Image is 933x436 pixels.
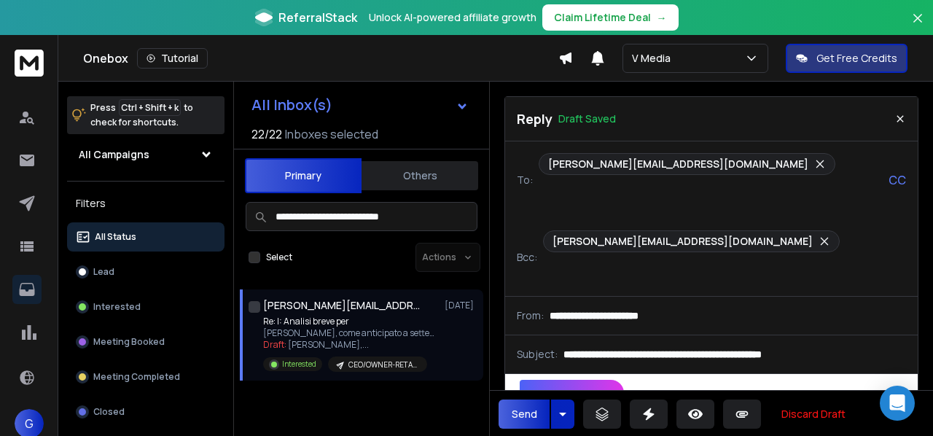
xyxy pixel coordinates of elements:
[499,400,550,429] button: Send
[93,371,180,383] p: Meeting Completed
[369,10,536,25] p: Unlock AI-powered affiliate growth
[517,347,558,362] p: Subject:
[240,90,480,120] button: All Inbox(s)
[263,316,438,327] p: Re: I: Analisi breve per
[288,338,369,351] span: [PERSON_NAME], ...
[251,98,332,112] h1: All Inbox(s)
[362,160,478,192] button: Others
[67,193,225,214] h3: Filters
[348,359,418,370] p: CEO/OWNER-RETARGETING EMAIL NON APERTE-LIVELLO 3 - CONSAPEVOLE DEL PROBLEMA -TARGET A -test 2 Copy
[445,300,477,311] p: [DATE]
[542,4,679,31] button: Claim Lifetime Deal→
[520,380,624,409] button: Help me write
[770,400,857,429] button: Discard Draft
[553,234,813,249] p: [PERSON_NAME][EMAIL_ADDRESS][DOMAIN_NAME]
[67,222,225,252] button: All Status
[632,51,676,66] p: V Media
[263,298,423,313] h1: [PERSON_NAME][EMAIL_ADDRESS][DOMAIN_NAME]
[93,406,125,418] p: Closed
[517,173,533,187] p: To:
[93,266,114,278] p: Lead
[908,9,927,44] button: Close banner
[558,112,616,126] p: Draft Saved
[67,327,225,357] button: Meeting Booked
[517,250,537,265] p: Bcc:
[119,99,181,116] span: Ctrl + Shift + k
[90,101,193,130] p: Press to check for shortcuts.
[657,10,667,25] span: →
[517,109,553,129] p: Reply
[93,301,141,313] p: Interested
[79,147,149,162] h1: All Campaigns
[263,338,286,351] span: Draft:
[67,362,225,392] button: Meeting Completed
[786,44,907,73] button: Get Free Credits
[816,51,897,66] p: Get Free Credits
[282,359,316,370] p: Interested
[67,257,225,287] button: Lead
[251,125,282,143] span: 22 / 22
[245,158,362,193] button: Primary
[285,125,378,143] h3: Inboxes selected
[278,9,357,26] span: ReferralStack
[93,336,165,348] p: Meeting Booked
[548,157,808,171] p: [PERSON_NAME][EMAIL_ADDRESS][DOMAIN_NAME]
[67,397,225,427] button: Closed
[83,48,558,69] div: Onebox
[263,327,438,339] p: [PERSON_NAME], come anticipato a settembre,
[880,386,915,421] div: Open Intercom Messenger
[95,231,136,243] p: All Status
[266,252,292,263] label: Select
[67,140,225,169] button: All Campaigns
[67,292,225,322] button: Interested
[517,308,544,323] p: From:
[889,171,906,189] p: CC
[137,48,208,69] button: Tutorial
